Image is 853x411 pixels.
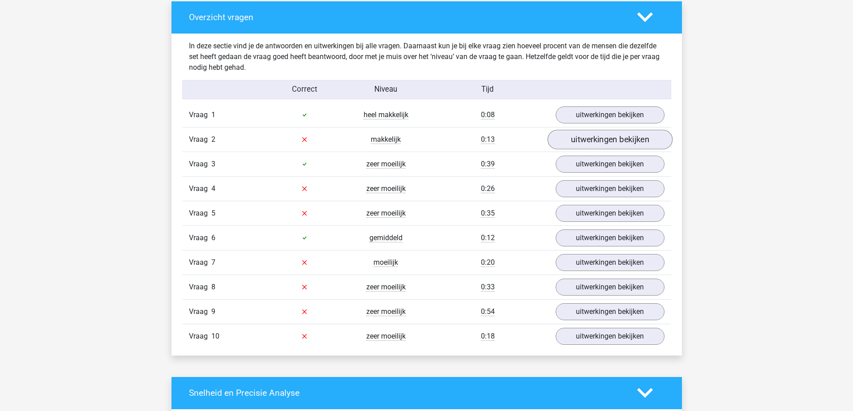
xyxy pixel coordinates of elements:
[556,156,664,173] a: uitwerkingen bekijken
[189,183,211,194] span: Vraag
[547,130,672,149] a: uitwerkingen bekijken
[189,208,211,219] span: Vraag
[345,84,427,95] div: Niveau
[481,233,495,242] span: 0:12
[189,257,211,268] span: Vraag
[189,331,211,342] span: Vraag
[211,258,215,267] span: 7
[556,106,664,123] a: uitwerkingen bekijken
[556,303,664,320] a: uitwerkingen bekijken
[366,332,406,341] span: zeer moeilijk
[211,283,215,291] span: 8
[211,307,215,316] span: 9
[556,279,664,296] a: uitwerkingen bekijken
[426,84,549,95] div: Tijd
[481,283,495,292] span: 0:33
[366,283,406,292] span: zeer moeilijk
[211,135,215,144] span: 2
[189,134,211,145] span: Vraag
[481,135,495,144] span: 0:13
[366,209,406,218] span: zeer moeilijk
[364,110,408,119] span: heel makkelijk
[189,159,211,169] span: Vraag
[182,41,671,73] div: In deze sectie vind je de antwoorden en uitwerkingen bij alle vragen. Daarnaast kun je bij elke v...
[211,209,215,217] span: 5
[189,388,624,398] h4: Snelheid en Precisie Analyse
[373,258,398,267] span: moeilijk
[264,84,345,95] div: Correct
[556,254,664,271] a: uitwerkingen bekijken
[189,12,624,22] h4: Overzicht vragen
[556,328,664,345] a: uitwerkingen bekijken
[369,233,403,242] span: gemiddeld
[211,184,215,193] span: 4
[481,160,495,169] span: 0:39
[366,184,406,193] span: zeer moeilijk
[481,307,495,316] span: 0:54
[189,233,211,243] span: Vraag
[371,135,401,144] span: makkelijk
[556,229,664,246] a: uitwerkingen bekijken
[366,307,406,316] span: zeer moeilijk
[481,184,495,193] span: 0:26
[189,110,211,120] span: Vraag
[481,258,495,267] span: 0:20
[481,209,495,218] span: 0:35
[556,205,664,222] a: uitwerkingen bekijken
[481,110,495,119] span: 0:08
[211,110,215,119] span: 1
[211,233,215,242] span: 6
[481,332,495,341] span: 0:18
[189,306,211,317] span: Vraag
[556,180,664,197] a: uitwerkingen bekijken
[189,282,211,292] span: Vraag
[211,160,215,168] span: 3
[366,160,406,169] span: zeer moeilijk
[211,332,219,340] span: 10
